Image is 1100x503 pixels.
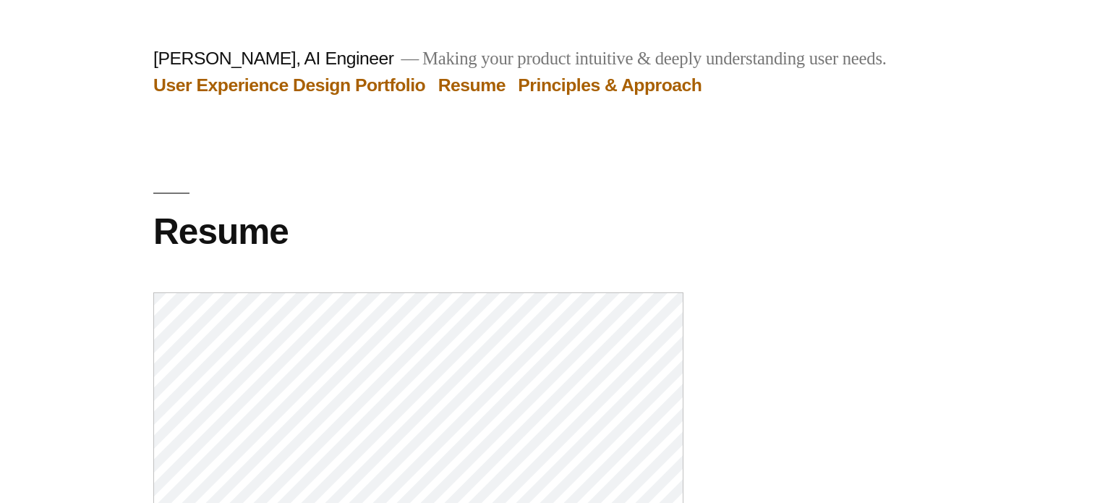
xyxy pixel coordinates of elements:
p: Making your product intuitive & deeply understanding user needs. [398,48,887,70]
a: [PERSON_NAME], AI Engineer [153,48,393,68]
h1: Resume [153,193,947,253]
nav: Top Menu [153,75,947,97]
a: User Experience Design Portfolio [153,75,425,95]
a: Resume [438,75,506,95]
a: Principles & Approach [518,75,702,95]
